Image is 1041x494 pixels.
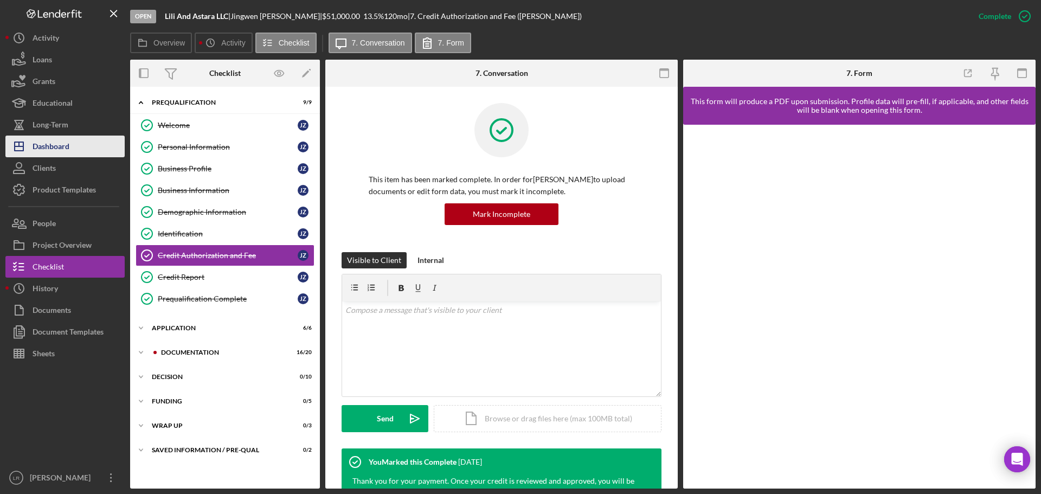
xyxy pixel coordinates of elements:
[415,33,471,53] button: 7. Form
[33,343,55,367] div: Sheets
[153,39,185,47] label: Overview
[158,121,298,130] div: Welcome
[292,99,312,106] div: 9 / 9
[292,422,312,429] div: 0 / 3
[298,293,309,304] div: J Z
[279,39,310,47] label: Checklist
[152,374,285,380] div: Decision
[377,405,394,432] div: Send
[158,208,298,216] div: Demographic Information
[298,272,309,283] div: J Z
[161,349,285,356] div: Documentation
[979,5,1011,27] div: Complete
[298,228,309,239] div: J Z
[473,203,530,225] div: Mark Incomplete
[408,12,582,21] div: | 7. Credit Authorization and Fee ([PERSON_NAME])
[195,33,252,53] button: Activity
[363,12,384,21] div: 13.5 %
[445,203,558,225] button: Mark Incomplete
[152,325,285,331] div: Application
[352,39,405,47] label: 7. Conversation
[968,5,1036,27] button: Complete
[158,143,298,151] div: Personal Information
[438,39,464,47] label: 7. Form
[230,12,322,21] div: Jingwen [PERSON_NAME] |
[152,422,285,429] div: Wrap up
[130,10,156,23] div: Open
[136,179,314,201] a: Business InformationJZ
[5,321,125,343] button: Document Templates
[458,458,482,466] time: 2025-08-02 00:50
[342,252,407,268] button: Visible to Client
[342,405,428,432] button: Send
[689,97,1030,114] div: This form will produce a PDF upon submission. Profile data will pre-fill, if applicable, and othe...
[298,185,309,196] div: J Z
[369,174,634,198] p: This item has been marked complete. In order for [PERSON_NAME] to upload documents or edit form d...
[158,273,298,281] div: Credit Report
[136,223,314,245] a: IdentificationJZ
[329,33,412,53] button: 7. Conversation
[322,12,363,21] div: $51,000.00
[292,447,312,453] div: 0 / 2
[292,374,312,380] div: 0 / 10
[292,398,312,405] div: 0 / 5
[694,136,1026,478] iframe: Lenderfit form
[5,467,125,489] button: LR[PERSON_NAME]
[27,467,98,491] div: [PERSON_NAME]
[33,321,104,345] div: Document Templates
[292,349,312,356] div: 16 / 20
[136,201,314,223] a: Demographic InformationJZ
[347,252,401,268] div: Visible to Client
[165,12,230,21] div: |
[298,142,309,152] div: J Z
[846,69,872,78] div: 7. Form
[152,398,285,405] div: Funding
[136,266,314,288] a: Credit ReportJZ
[209,69,241,78] div: Checklist
[165,11,228,21] b: Lili And Astara LLC
[130,33,192,53] button: Overview
[158,186,298,195] div: Business Information
[292,325,312,331] div: 6 / 6
[412,252,449,268] button: Internal
[1004,446,1030,472] div: Open Intercom Messenger
[158,294,298,303] div: Prequalification Complete
[136,158,314,179] a: Business ProfileJZ
[152,447,285,453] div: Saved Information / Pre-Qual
[221,39,245,47] label: Activity
[152,99,285,106] div: Prequalification
[158,251,298,260] div: Credit Authorization and Fee
[475,69,528,78] div: 7. Conversation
